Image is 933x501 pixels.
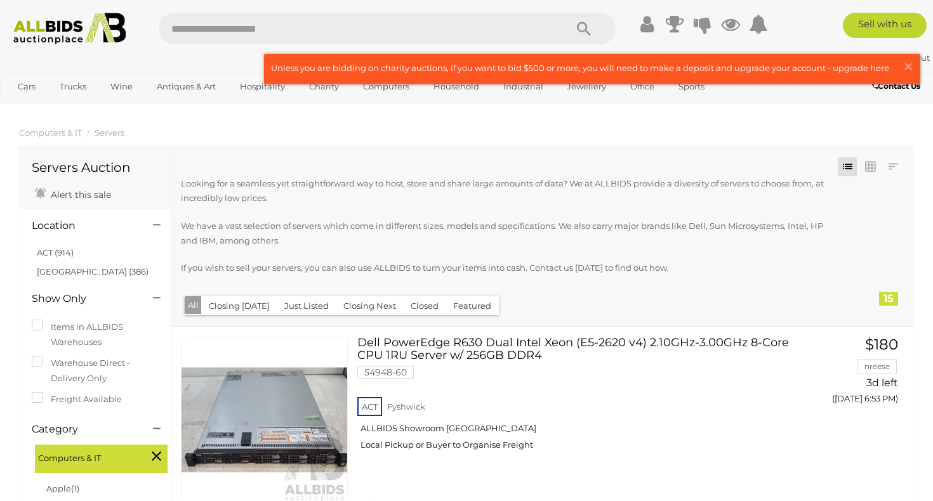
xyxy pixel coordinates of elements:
a: Servers [95,127,124,138]
a: Computers & IT [19,127,82,138]
button: Closing Next [336,296,404,316]
a: Apple(1) [46,483,79,493]
a: Hospitality [232,76,293,97]
a: Trucks [51,76,95,97]
button: Featured [446,296,499,316]
a: Charity [301,76,347,97]
label: Warehouse Direct - Delivery Only [32,356,158,386]
a: Sell with us [843,13,927,38]
a: Cars [10,76,44,97]
a: [GEOGRAPHIC_DATA] [10,97,116,118]
img: Allbids.com.au [7,13,133,44]
button: Just Listed [277,296,336,316]
h1: Servers Auction [32,160,158,174]
span: | [889,53,891,63]
h4: Location [32,220,134,231]
a: Computers [355,76,418,97]
a: Antiques & Art [149,76,224,97]
a: Alert this sale [32,184,114,203]
a: [GEOGRAPHIC_DATA] (386) [37,266,149,277]
a: ACT (914) [37,247,74,257]
button: All [185,296,202,315]
a: Jewellery [559,76,614,97]
a: nreese [850,53,889,63]
a: Dell PowerEdge R630 Dual Intel Xeon (E5-2620 v4) 2.10GHz-3.00GHz 8-Core CPU 1RU Server w/ 256GB D... [367,337,781,460]
span: (1) [71,483,79,493]
a: Wine [102,76,141,97]
a: Office [622,76,663,97]
a: Contact Us [872,79,923,93]
span: $180 [865,335,898,353]
span: Alert this sale [48,189,111,200]
a: Sports [670,76,713,97]
label: Items in ALLBIDS Warehouses [32,320,158,349]
p: Looking for a seamless yet straightforward way to host, store and share large amounts of data? We... [181,176,835,206]
button: Closing [DATE] [201,296,277,316]
a: Household [425,76,487,97]
a: $180 nreese 3d left ([DATE] 6:53 PM) [800,337,901,411]
a: Industrial [495,76,552,97]
strong: nreese [850,53,887,63]
p: If you wish to sell your servers, you can also use ALLBIDS to turn your items into cash. Contact ... [181,261,835,275]
h4: Category [32,424,134,435]
label: Freight Available [32,392,122,407]
a: Sign Out [893,53,930,63]
div: 15 [879,292,898,306]
span: × [903,54,914,79]
h4: Show Only [32,293,134,304]
span: Computers & IT [38,448,133,465]
button: Search [552,13,616,44]
p: We have a vast selection of servers which come in different sizes, models and specifications. We ... [181,219,835,249]
b: Contact Us [872,81,920,91]
button: Closed [403,296,446,316]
